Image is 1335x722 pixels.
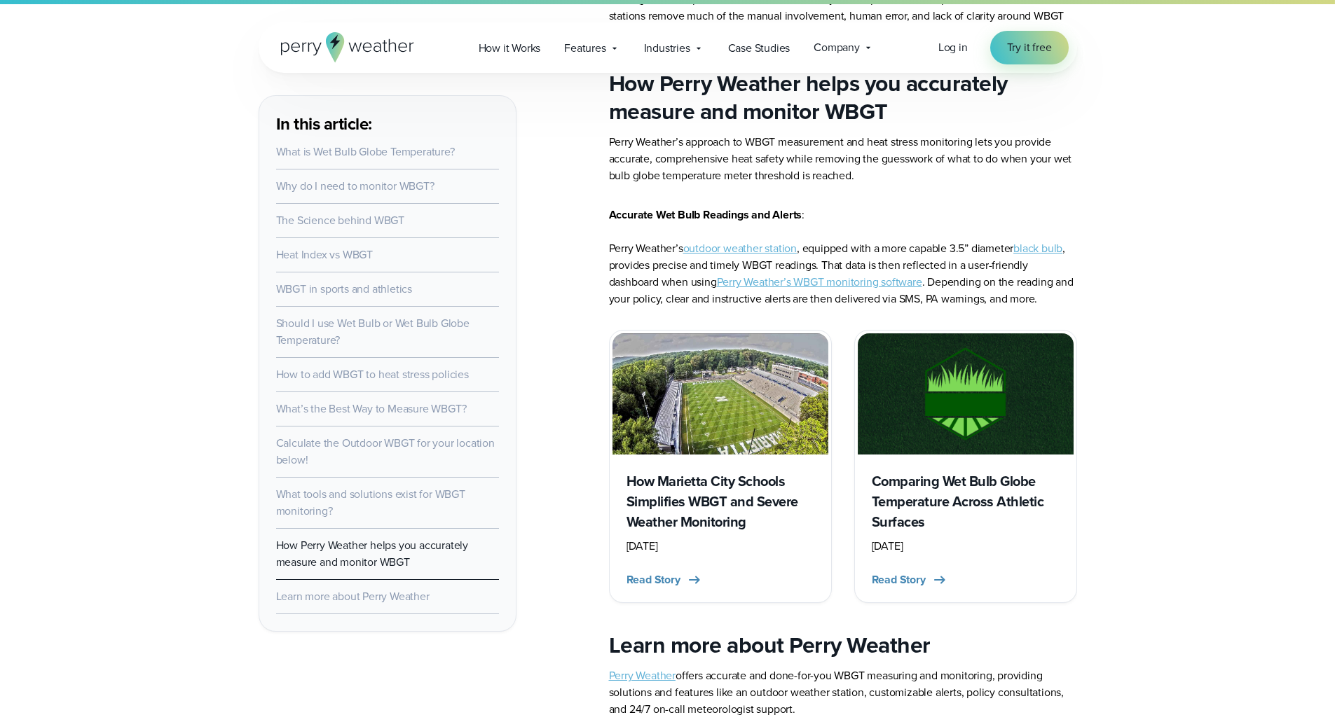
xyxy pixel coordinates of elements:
a: How Perry Weather helps you accurately measure and monitor WBGT [276,537,468,570]
a: Try it free [990,31,1069,64]
p: : Perry Weather’s , equipped with a more capable 3.5” diameter , provides precise and timely WBGT... [609,207,1077,307]
div: [DATE] [627,538,814,555]
a: black bulb [1013,240,1062,256]
span: Features [564,40,605,57]
span: Company [814,39,860,56]
div: slideshow [609,330,1077,603]
a: Why do I need to monitor WBGT? [276,178,434,194]
a: What tools and solutions exist for WBGT monitoring? [276,486,465,519]
a: Perry Weather [609,667,676,683]
a: How it Works [467,34,553,62]
h3: Comparing Wet Bulb Globe Temperature Across Athletic Surfaces [872,471,1060,532]
a: Case Studies [716,34,802,62]
a: Perry Weather’s WBGT monitoring software [717,274,922,290]
a: The Science behind WBGT [276,212,404,228]
a: Heat Index vs WBGT [276,247,373,263]
button: Read Story [872,571,948,588]
a: How Marietta City Schools Simplifies WBGT and Severe Weather Monitoring [DATE] Read Story [609,330,832,603]
a: Learn more about Perry Weather [276,588,430,604]
span: Read Story [872,571,926,588]
a: Should I use Wet Bulb or Wet Bulb Globe Temperature? [276,315,470,348]
span: Industries [644,40,690,57]
div: [DATE] [872,538,1060,555]
span: How it Works [479,40,541,57]
a: How to add WBGT to heat stress policies [276,366,469,382]
a: Wet bulb globe temperature surfaces wbgt Comparing Wet Bulb Globe Temperature Across Athletic Sur... [854,330,1077,603]
a: outdoor weather station [683,240,797,256]
a: WBGT in sports and athletics [276,281,412,297]
a: Calculate the Outdoor WBGT for your location below! [276,435,495,468]
h2: Learn more about Perry Weather [609,631,1077,659]
a: Log in [938,39,968,56]
strong: Accurate Wet Bulb Readings and Alerts [609,207,802,223]
button: Read Story [627,571,703,588]
span: Log in [938,39,968,55]
span: Case Studies [728,40,790,57]
span: Try it free [1007,39,1052,56]
p: Perry Weather’s approach to WBGT measurement and heat stress monitoring lets you provide accurate... [609,134,1077,184]
a: What’s the Best Way to Measure WBGT? [276,401,467,417]
span: Read Story [627,571,680,588]
h3: How Marietta City Schools Simplifies WBGT and Severe Weather Monitoring [627,471,814,532]
h2: How Perry Weather helps you accurately measure and monitor WBGT [609,69,1077,125]
a: What is Wet Bulb Globe Temperature? [276,144,455,160]
h3: In this article: [276,113,499,135]
img: Wet bulb globe temperature surfaces wbgt [858,333,1074,454]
